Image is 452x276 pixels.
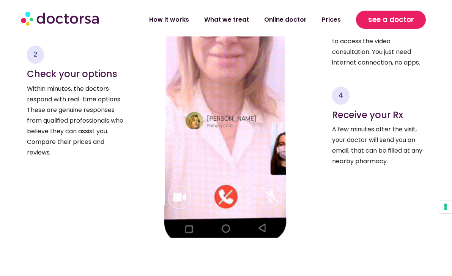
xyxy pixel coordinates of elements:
a: Prices [314,11,348,28]
span: 4 [339,90,343,100]
p: Within minutes, the doctors respond with real-time options. These are genuine responses from qual... [27,84,126,158]
a: see a doctor [356,11,426,29]
h4: Check your options [27,69,126,80]
a: How it works [142,11,197,28]
a: Online doctor [257,11,314,28]
nav: Menu [122,11,348,28]
span: see a doctor [368,14,414,26]
p: Primary care [207,122,266,129]
button: Your consent preferences for tracking technologies [439,200,452,213]
h4: Receive your Rx [332,110,425,121]
h4: [PERSON_NAME] [207,115,266,123]
p: A few minutes after the visit, your doctor will send you an email, that can be filled at any near... [332,124,425,167]
a: What we treat [197,11,257,28]
span: 2 [33,49,38,59]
